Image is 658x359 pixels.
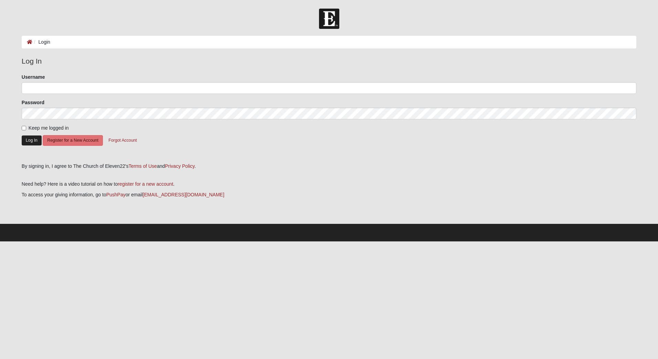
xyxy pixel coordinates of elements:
[143,192,224,197] a: [EMAIL_ADDRESS][DOMAIN_NAME]
[22,191,636,198] p: To access your giving information, go to or email
[32,39,50,46] li: Login
[22,56,636,67] legend: Log In
[319,9,339,29] img: Church of Eleven22 Logo
[22,135,42,145] button: Log In
[22,74,45,80] label: Username
[118,181,173,187] a: register for a new account
[165,163,194,169] a: Privacy Policy
[22,181,636,188] p: Need help? Here is a video tutorial on how to .
[128,163,157,169] a: Terms of Use
[22,163,636,170] div: By signing in, I agree to The Church of Eleven22's and .
[29,125,69,131] span: Keep me logged in
[43,135,103,146] button: Register for a New Account
[106,192,126,197] a: PushPay
[22,99,44,106] label: Password
[104,135,141,146] button: Forgot Account
[22,126,26,130] input: Keep me logged in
